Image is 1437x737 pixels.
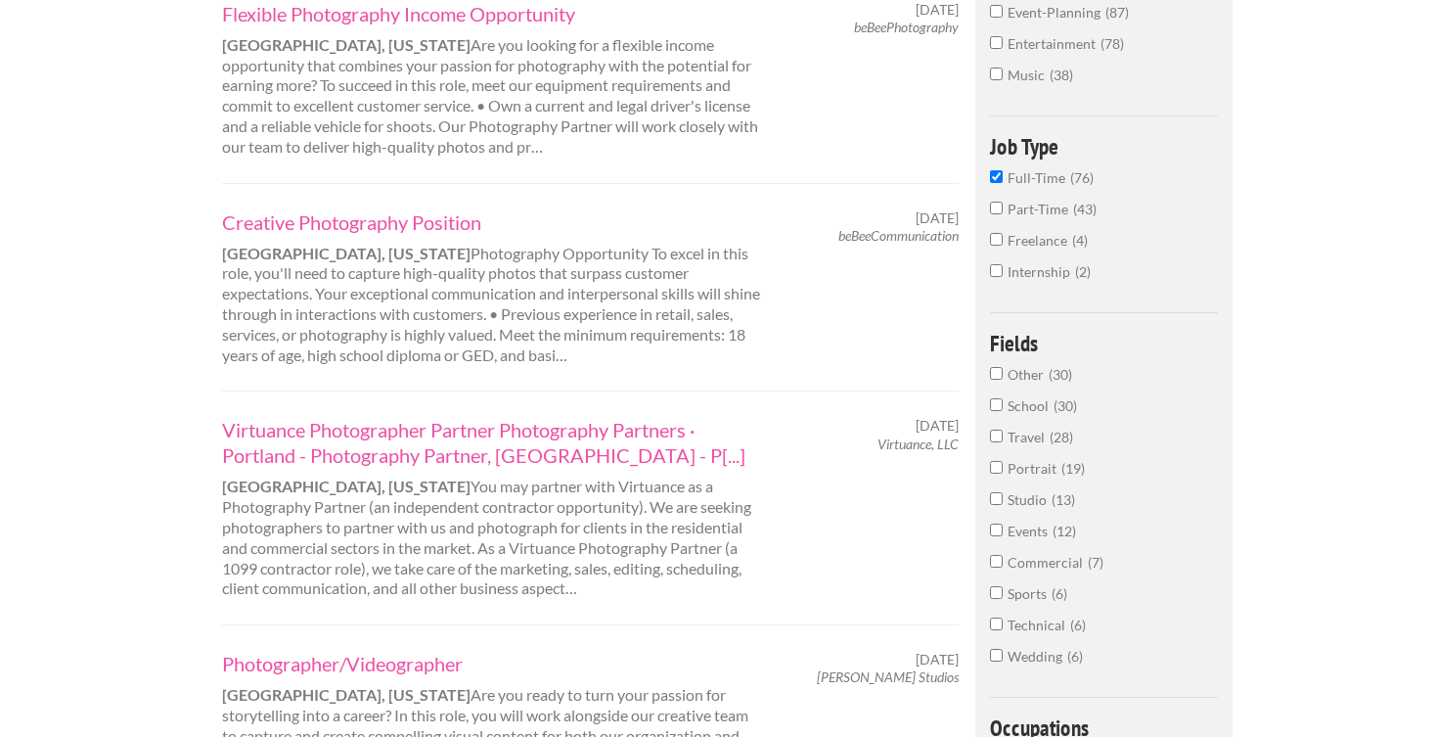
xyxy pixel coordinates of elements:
[990,492,1003,505] input: Studio13
[990,524,1003,536] input: Events12
[1008,554,1088,571] span: Commercial
[1008,523,1053,539] span: Events
[990,36,1003,49] input: entertainment78
[990,367,1003,380] input: Other30
[990,398,1003,411] input: School30
[1008,169,1070,186] span: Full-Time
[1049,366,1072,383] span: 30
[990,68,1003,80] input: music38
[1008,4,1105,21] span: event-planning
[1008,67,1050,83] span: music
[1050,67,1073,83] span: 38
[1008,366,1049,383] span: Other
[990,618,1003,630] input: Technical6
[205,417,784,599] div: You may partner with Virtuance as a Photography Partner (an independent contractor opportunity). ...
[990,430,1003,442] input: Travel28
[1073,201,1097,217] span: 43
[1008,648,1067,665] span: Wedding
[1067,648,1083,665] span: 6
[854,19,959,35] em: beBeePhotography
[838,227,959,244] em: beBeeCommunication
[1052,585,1067,602] span: 6
[1008,617,1070,633] span: Technical
[222,1,766,26] a: Flexible Photography Income Opportunity
[222,651,766,676] a: Photographer/Videographer
[1008,232,1072,249] span: Freelance
[1053,523,1076,539] span: 12
[1008,397,1054,414] span: School
[1008,460,1061,477] span: Portrait
[1100,35,1124,52] span: 78
[1008,263,1075,280] span: Internship
[990,202,1003,214] input: Part-Time43
[1075,263,1091,280] span: 2
[990,233,1003,246] input: Freelance4
[916,1,959,19] span: [DATE]
[916,651,959,668] span: [DATE]
[1008,491,1052,508] span: Studio
[1070,617,1086,633] span: 6
[1008,35,1100,52] span: entertainment
[222,35,471,54] strong: [GEOGRAPHIC_DATA], [US_STATE]
[222,244,471,262] strong: [GEOGRAPHIC_DATA], [US_STATE]
[1072,232,1088,249] span: 4
[205,1,784,158] div: Are you looking for a flexible income opportunity that combines your passion for photography with...
[1061,460,1085,477] span: 19
[990,649,1003,662] input: Wedding6
[877,436,959,452] em: Virtuance, LLC
[1008,201,1073,217] span: Part-Time
[1008,585,1052,602] span: Sports
[990,461,1003,474] input: Portrait19
[817,668,959,685] em: [PERSON_NAME] Studios
[990,586,1003,599] input: Sports6
[205,209,784,366] div: Photography Opportunity To excel in this role, you'll need to capture high-quality photos that su...
[990,264,1003,277] input: Internship2
[1105,4,1129,21] span: 87
[1088,554,1103,571] span: 7
[990,170,1003,183] input: Full-Time76
[1052,491,1075,508] span: 13
[222,417,766,468] a: Virtuance Photographer Partner Photography Partners · Portland - Photography Partner, [GEOGRAPHIC...
[1008,429,1050,445] span: Travel
[1050,429,1073,445] span: 28
[990,135,1218,158] h4: Job Type
[222,209,766,235] a: Creative Photography Position
[916,209,959,227] span: [DATE]
[222,477,471,495] strong: [GEOGRAPHIC_DATA], [US_STATE]
[1054,397,1077,414] span: 30
[990,5,1003,18] input: event-planning87
[990,555,1003,568] input: Commercial7
[1070,169,1094,186] span: 76
[916,417,959,435] span: [DATE]
[990,332,1218,354] h4: Fields
[222,685,471,704] strong: [GEOGRAPHIC_DATA], [US_STATE]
